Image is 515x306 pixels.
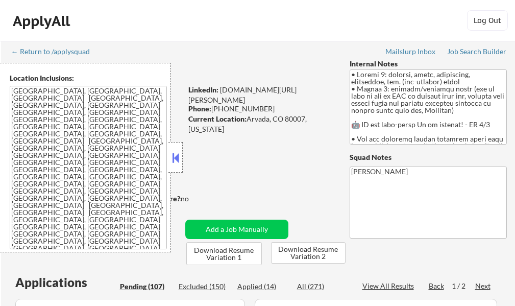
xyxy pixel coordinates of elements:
button: Download Resume Variation 1 [186,242,262,265]
div: Arvada, CO 80007, [US_STATE] [188,114,333,134]
div: Internal Notes [350,59,507,69]
div: Next [475,281,492,291]
button: Download Resume Variation 2 [271,242,346,264]
div: 1 / 2 [452,281,475,291]
a: Mailslurp Inbox [385,48,436,58]
div: Squad Notes [350,152,507,162]
div: Excluded (150) [179,281,230,292]
a: [DOMAIN_NAME][URL][PERSON_NAME] [188,85,297,104]
div: Mailslurp Inbox [385,48,436,55]
div: no [181,194,210,204]
button: Add a Job Manually [185,220,288,239]
div: ApplyAll [13,12,73,30]
strong: Current Location: [188,114,247,123]
div: ← Return to /applysquad [11,48,100,55]
div: View All Results [362,281,417,291]
div: Back [429,281,445,291]
strong: LinkedIn: [188,85,218,94]
div: Applications [15,276,116,289]
div: All (271) [297,281,348,292]
a: Job Search Builder [447,48,507,58]
div: Job Search Builder [447,48,507,55]
button: Log Out [467,10,508,31]
strong: Phone: [188,104,211,113]
div: Location Inclusions: [10,73,167,83]
div: Applied (14) [237,281,288,292]
div: [PHONE_NUMBER] [188,104,333,114]
a: ← Return to /applysquad [11,48,100,58]
div: Pending (107) [120,281,171,292]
